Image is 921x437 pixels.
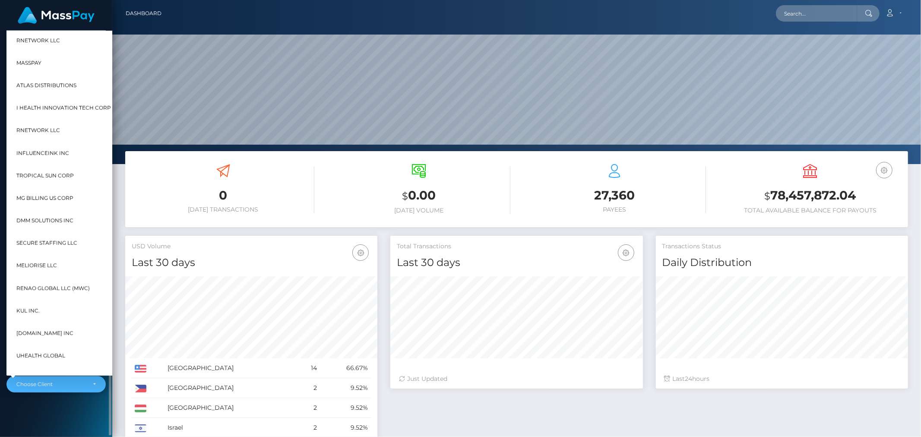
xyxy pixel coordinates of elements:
h6: [DATE] Transactions [132,206,314,213]
img: HU.png [135,405,146,412]
h5: Transactions Status [662,242,902,251]
a: Dashboard [126,4,161,22]
span: Atlas Distributions [16,80,76,91]
h3: 0.00 [327,187,510,205]
td: 9.52% [320,378,371,398]
span: Tropical Sun Corp [16,170,74,181]
td: 2 [298,378,320,398]
span: 24 [685,375,693,383]
h6: Payees [523,206,706,213]
h4: Last 30 days [397,255,636,270]
h4: Daily Distribution [662,255,902,270]
td: 9.52% [320,398,371,418]
div: Just Updated [399,374,634,383]
img: IL.png [135,424,146,432]
input: Search... [776,5,857,22]
span: Secure Staffing LLC [16,238,77,249]
small: $ [402,190,408,202]
h3: 27,360 [523,187,706,204]
span: Kul Inc. [16,305,40,317]
h6: [DATE] Volume [327,207,510,214]
img: PH.png [135,385,146,393]
h4: Last 30 days [132,255,371,270]
div: Choose Client [16,381,86,388]
td: [GEOGRAPHIC_DATA] [165,378,298,398]
span: MG Billing US Corp [16,193,73,204]
h5: USD Volume [132,242,371,251]
h6: Total Available Balance for Payouts [719,207,902,214]
h5: Total Transactions [397,242,636,251]
div: Last hours [665,374,899,383]
button: Choose Client [6,376,106,393]
span: I HEALTH INNOVATION TECH CORP [16,103,111,114]
span: MassPay [16,57,41,69]
span: Meliorise LLC [16,260,57,272]
span: DMM Solutions Inc [16,215,73,227]
span: UHealth Global [16,351,65,362]
span: RNetwork LLC [16,35,60,46]
td: [GEOGRAPHIC_DATA] [165,398,298,418]
small: $ [764,190,770,202]
h3: 78,457,872.04 [719,187,902,205]
h3: 0 [132,187,314,204]
img: MassPay Logo [18,7,95,24]
img: US.png [135,365,146,373]
td: 66.67% [320,358,371,378]
span: InfluenceInk Inc [16,148,69,159]
span: Renao Global LLC (MWC) [16,283,90,294]
td: 2 [298,398,320,418]
span: rNetwork LLC [16,125,60,136]
span: [DOMAIN_NAME] INC [16,328,73,339]
td: [GEOGRAPHIC_DATA] [165,358,298,378]
td: 14 [298,358,320,378]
